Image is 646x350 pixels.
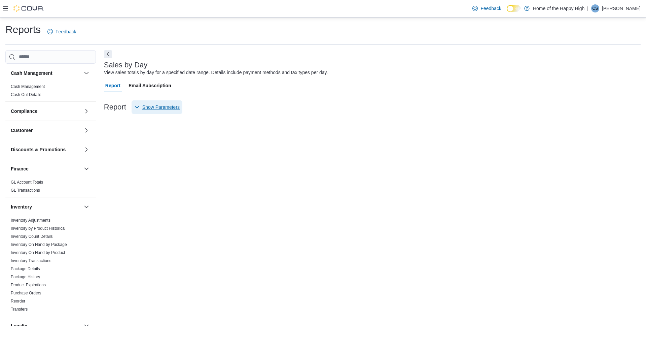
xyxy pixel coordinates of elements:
[142,104,180,110] span: Show Parameters
[602,4,641,12] p: [PERSON_NAME]
[11,226,66,231] a: Inventory by Product Historical
[82,203,91,211] button: Inventory
[132,100,182,114] button: Show Parameters
[11,165,81,172] button: Finance
[11,70,81,76] button: Cash Management
[591,4,599,12] div: Christine Sommerville
[82,165,91,173] button: Finance
[480,5,501,12] span: Feedback
[587,4,588,12] p: |
[11,165,29,172] h3: Finance
[11,258,51,263] a: Inventory Transactions
[11,283,46,287] a: Product Expirations
[11,92,41,97] a: Cash Out Details
[104,69,328,76] div: View sales totals by day for a specified date range. Details include payment methods and tax type...
[470,2,504,15] a: Feedback
[11,299,25,304] a: Reorder
[593,4,598,12] span: CS
[11,226,66,231] span: Inventory by Product Historical
[11,146,66,153] h3: Discounts & Promotions
[11,322,81,329] button: Loyalty
[105,79,120,92] span: Report
[11,307,28,312] a: Transfers
[82,107,91,115] button: Compliance
[82,146,91,154] button: Discounts & Promotions
[11,188,40,193] a: GL Transactions
[11,70,52,76] h3: Cash Management
[11,188,40,193] span: GL Transactions
[11,127,33,134] h3: Customer
[11,291,41,295] a: Purchase Orders
[5,216,96,316] div: Inventory
[104,61,148,69] h3: Sales by Day
[11,307,28,312] span: Transfers
[11,108,81,115] button: Compliance
[104,50,112,58] button: Next
[5,83,96,101] div: Cash Management
[11,218,50,223] span: Inventory Adjustments
[11,266,40,271] a: Package Details
[13,5,44,12] img: Cova
[11,298,25,304] span: Reorder
[82,322,91,330] button: Loyalty
[82,126,91,134] button: Customer
[82,69,91,77] button: Cash Management
[11,203,32,210] h3: Inventory
[507,5,521,12] input: Dark Mode
[533,4,584,12] p: Home of the Happy High
[45,25,79,38] a: Feedback
[11,108,37,115] h3: Compliance
[11,180,43,185] span: GL Account Totals
[5,23,41,36] h1: Reports
[11,180,43,185] a: GL Account Totals
[56,28,76,35] span: Feedback
[11,234,53,239] a: Inventory Count Details
[11,146,81,153] button: Discounts & Promotions
[104,103,126,111] h3: Report
[11,322,27,329] h3: Loyalty
[11,242,67,247] a: Inventory On Hand by Package
[11,127,81,134] button: Customer
[11,84,45,89] a: Cash Management
[11,218,50,223] a: Inventory Adjustments
[11,203,81,210] button: Inventory
[11,275,40,279] a: Package History
[129,79,171,92] span: Email Subscription
[5,178,96,197] div: Finance
[11,250,65,255] a: Inventory On Hand by Product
